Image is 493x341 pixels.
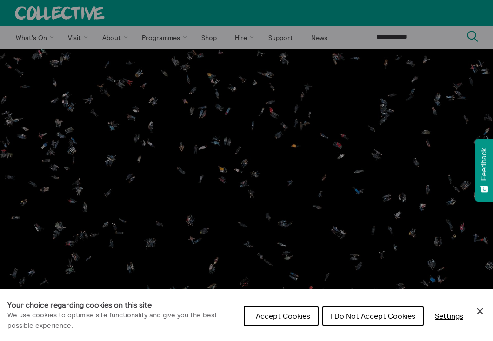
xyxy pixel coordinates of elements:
button: Feedback - Show survey [475,139,493,202]
span: Feedback [480,148,488,181]
button: I Do Not Accept Cookies [322,306,424,326]
span: Settings [435,311,463,321]
button: I Accept Cookies [244,306,319,326]
button: Settings [427,307,471,325]
span: I Accept Cookies [252,311,310,321]
p: We use cookies to optimise site functionality and give you the best possible experience. [7,310,236,330]
button: Close Cookie Control [474,306,486,317]
h1: Your choice regarding cookies on this site [7,299,236,310]
span: I Do Not Accept Cookies [331,311,415,321]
